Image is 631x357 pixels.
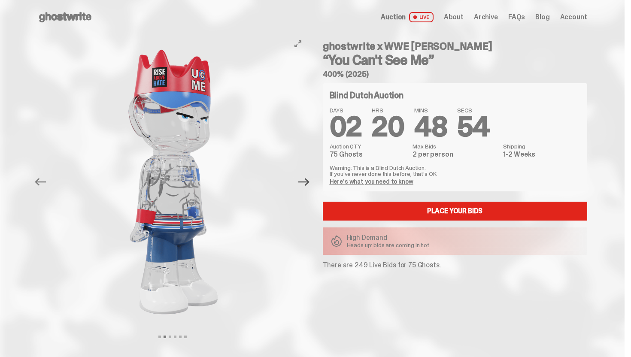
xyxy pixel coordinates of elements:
[409,12,434,22] span: LIVE
[323,202,587,221] a: Place your Bids
[414,107,447,113] span: MINS
[174,336,176,338] button: View slide 4
[323,262,587,269] p: There are 249 Live Bids for 75 Ghosts.
[330,107,362,113] span: DAYS
[457,109,490,145] span: 54
[323,70,587,78] h5: 400% (2025)
[457,107,490,113] span: SECS
[184,336,187,338] button: View slide 6
[164,336,166,338] button: View slide 2
[535,14,549,21] a: Blog
[503,143,580,149] dt: Shipping
[503,151,580,158] dd: 1-2 Weeks
[347,242,430,248] p: Heads up: bids are coming in hot
[444,14,464,21] a: About
[414,109,447,145] span: 48
[381,12,433,22] a: Auction LIVE
[330,178,413,185] a: Here's what you need to know
[295,172,314,191] button: Next
[330,109,362,145] span: 02
[381,14,406,21] span: Auction
[347,234,430,241] p: High Demand
[169,336,171,338] button: View slide 3
[179,336,182,338] button: View slide 5
[330,91,403,100] h4: Blind Dutch Auction
[508,14,525,21] a: FAQs
[560,14,587,21] a: Account
[372,107,404,113] span: HRS
[413,143,498,149] dt: Max Bids
[330,143,408,149] dt: Auction QTY
[372,109,404,145] span: 20
[323,53,587,67] h3: “You Can't See Me”
[293,39,303,49] button: View full-screen
[474,14,498,21] a: Archive
[330,165,580,177] p: Warning: This is a Blind Dutch Auction. If you’ve never done this before, that’s OK.
[413,151,498,158] dd: 2 per person
[330,151,408,158] dd: 75 Ghosts
[55,34,291,330] img: John_Cena_Hero_3.png
[323,41,587,51] h4: ghostwrite x WWE [PERSON_NAME]
[158,336,161,338] button: View slide 1
[31,172,50,191] button: Previous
